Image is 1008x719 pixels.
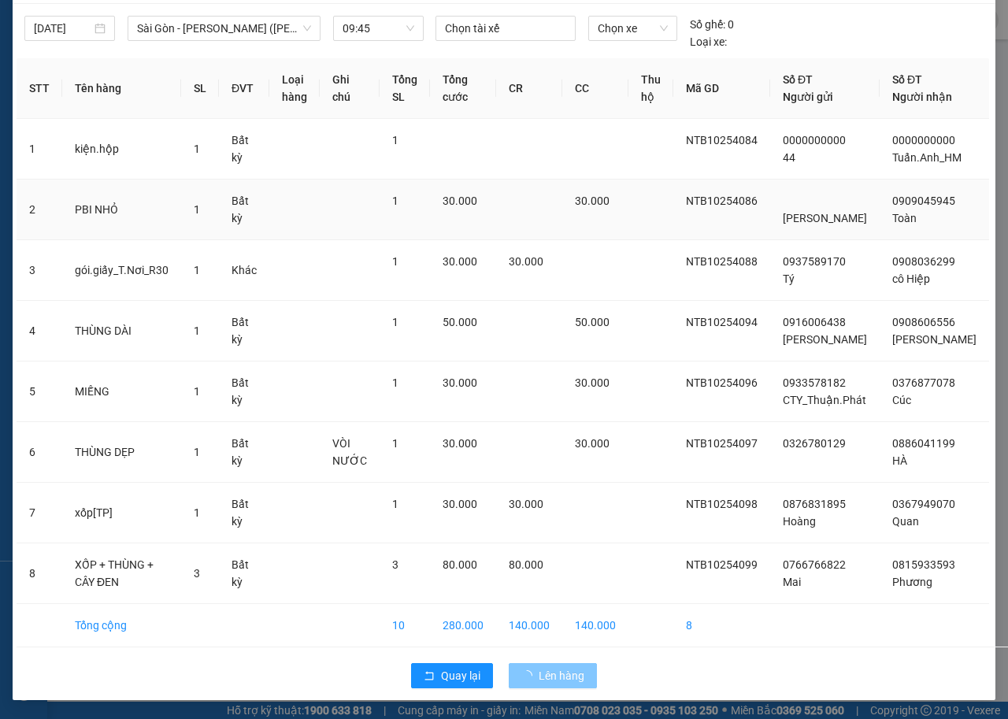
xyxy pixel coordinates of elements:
td: Bất kỳ [219,483,269,543]
button: Lên hàng [509,663,597,688]
span: 1 [392,437,398,450]
td: Tổng cộng [62,604,181,647]
span: Cúc [892,394,911,406]
span: 30.000 [443,437,477,450]
span: 1 [392,376,398,389]
input: 14/10/2025 [34,20,91,37]
span: Người nhận [892,91,952,103]
span: 09:45 [343,17,414,40]
div: 0947217249 [13,51,124,73]
span: Quan [892,515,919,528]
td: Bất kỳ [219,301,269,361]
td: 3 [17,240,62,301]
span: 0000000000 [783,134,846,146]
td: Bất kỳ [219,361,269,422]
span: NTB10254084 [686,134,758,146]
span: 30.000 [509,498,543,510]
span: 0367949070 [892,498,955,510]
td: gói.giấy_T.Nơi_R30 [62,240,181,301]
span: 0000000000 [892,134,955,146]
span: 30.000 [575,195,610,207]
span: Gửi: [13,15,38,32]
span: 50.000 [443,316,477,328]
span: Người gửi [783,91,833,103]
span: Phương [892,576,932,588]
span: 44 [783,151,795,164]
span: 1 [194,506,200,519]
td: THÙNG DẸP [62,422,181,483]
span: NTB10254099 [686,558,758,571]
td: 280.000 [430,604,496,647]
td: XỐP + THÙNG + CÂY ĐEN [62,543,181,604]
span: SL [141,113,162,135]
td: 2 [17,180,62,240]
td: 8 [17,543,62,604]
span: 0376877078 [892,376,955,389]
span: rollback [424,670,435,683]
span: 0908036299 [892,255,955,268]
span: Quay lại [441,667,480,684]
td: PBI NHỎ [62,180,181,240]
span: 0766766822 [783,558,846,571]
span: 0886041199 [892,437,955,450]
span: 0908606556 [892,316,955,328]
td: 140.000 [562,604,628,647]
div: 30.000 [132,83,246,105]
span: 1 [392,255,398,268]
span: 1 [194,446,200,458]
td: MIẾNG [62,361,181,422]
td: 10 [380,604,430,647]
td: 6 [17,422,62,483]
td: THÙNG DÀI [62,301,181,361]
th: ĐVT [219,58,269,119]
span: NTB10254098 [686,498,758,510]
span: Toàn [892,212,917,224]
span: loading [521,670,539,681]
span: Nhận: [135,15,172,32]
td: 7 [17,483,62,543]
span: Tý [783,272,795,285]
span: NTB10254096 [686,376,758,389]
span: 0815933593 [892,558,955,571]
span: 0326780129 [783,437,846,450]
div: Bình Giã [135,13,245,32]
span: 30.000 [509,255,543,268]
span: NTB10254097 [686,437,758,450]
button: rollbackQuay lại [411,663,493,688]
span: 80.000 [443,558,477,571]
th: Tổng SL [380,58,430,119]
td: kiện.hộp [62,119,181,180]
span: 1 [194,143,200,155]
span: 30.000 [443,376,477,389]
span: HÀ [892,454,907,467]
span: Chọn xe [598,17,668,40]
div: 0907680879 [135,51,245,73]
span: 1 [392,195,398,207]
td: 140.000 [496,604,562,647]
span: Số ĐT [892,73,922,86]
span: 30.000 [443,195,477,207]
span: 30.000 [575,437,610,450]
span: Số ghế: [690,16,725,33]
th: CC [562,58,628,119]
th: STT [17,58,62,119]
span: 1 [194,324,200,337]
span: [PERSON_NAME] [892,333,976,346]
span: CTY_Thuận.Phát [783,394,866,406]
div: NGA [13,32,124,51]
span: 1 [392,498,398,510]
div: HẢI [135,32,245,51]
span: 30.000 [443,498,477,510]
td: Bất kỳ [219,543,269,604]
span: 50.000 [575,316,610,328]
span: down [302,24,312,33]
td: Khác [219,240,269,301]
span: Loại xe: [690,33,727,50]
span: 0933578182 [783,376,846,389]
td: xốp[TP] [62,483,181,543]
span: NTB10254086 [686,195,758,207]
span: C : [132,87,145,103]
span: cô Hiệp [892,272,930,285]
th: Tổng cước [430,58,496,119]
th: Tên hàng [62,58,181,119]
